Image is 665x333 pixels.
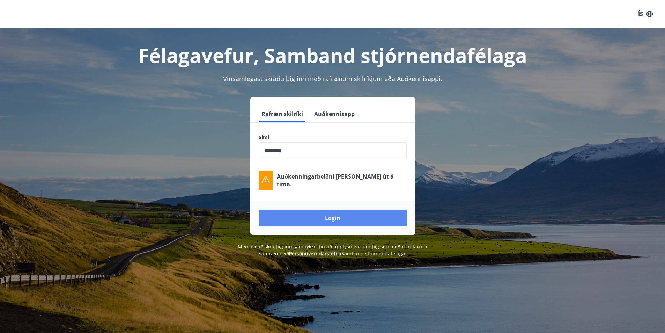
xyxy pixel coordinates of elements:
[259,106,306,122] button: Rafræn skilríki
[259,134,407,141] label: Sími
[238,243,427,257] span: Með því að skrá þig inn samþykkir þú að upplýsingar um þig séu meðhöndlaðar í samræmi við Samband...
[223,74,442,83] span: Vinsamlegast skráðu þig inn með rafrænum skilríkjum eða Auðkennisappi.
[634,8,657,20] button: ÍS
[289,250,341,257] a: Persónuverndarstefna
[311,106,357,122] button: Auðkennisapp
[277,173,407,188] p: Auðkenningarbeiðni [PERSON_NAME] út á tíma.
[259,210,407,226] button: Login
[90,42,576,68] h1: Félagavefur, Samband stjórnendafélaga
